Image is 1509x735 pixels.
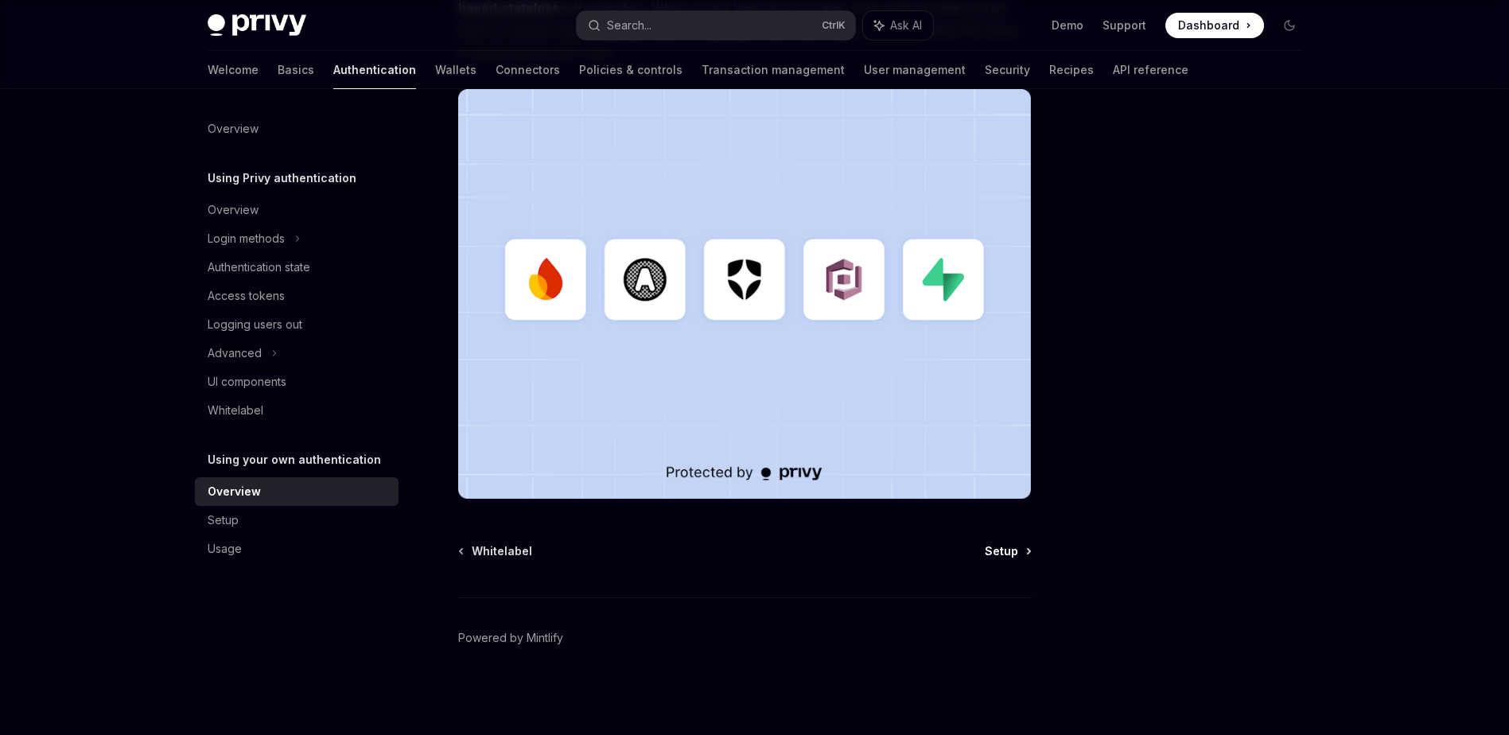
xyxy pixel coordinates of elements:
[208,539,242,558] div: Usage
[985,543,1030,559] a: Setup
[208,119,259,138] div: Overview
[435,51,476,89] a: Wallets
[195,367,399,396] a: UI components
[458,89,1032,499] img: JWT-based auth splash
[208,51,259,89] a: Welcome
[195,310,399,339] a: Logging users out
[208,258,310,277] div: Authentication state
[195,535,399,563] a: Usage
[208,315,302,334] div: Logging users out
[195,115,399,143] a: Overview
[1277,13,1302,38] button: Toggle dark mode
[1049,51,1094,89] a: Recipes
[496,51,560,89] a: Connectors
[208,286,285,305] div: Access tokens
[702,51,845,89] a: Transaction management
[863,11,933,40] button: Ask AI
[333,51,416,89] a: Authentication
[208,200,259,220] div: Overview
[278,51,314,89] a: Basics
[985,543,1018,559] span: Setup
[195,282,399,310] a: Access tokens
[195,506,399,535] a: Setup
[985,51,1030,89] a: Security
[864,51,966,89] a: User management
[822,19,846,32] span: Ctrl K
[208,450,381,469] h5: Using your own authentication
[607,16,651,35] div: Search...
[208,344,262,363] div: Advanced
[208,14,306,37] img: dark logo
[1178,17,1239,33] span: Dashboard
[1052,17,1083,33] a: Demo
[195,196,399,224] a: Overview
[579,51,683,89] a: Policies & controls
[460,543,532,559] a: Whitelabel
[195,396,399,425] a: Whitelabel
[890,17,922,33] span: Ask AI
[208,511,239,530] div: Setup
[458,630,563,646] a: Powered by Mintlify
[1103,17,1146,33] a: Support
[208,229,285,248] div: Login methods
[577,11,855,40] button: Search...CtrlK
[208,482,261,501] div: Overview
[208,401,263,420] div: Whitelabel
[195,253,399,282] a: Authentication state
[1165,13,1264,38] a: Dashboard
[1113,51,1188,89] a: API reference
[195,477,399,506] a: Overview
[208,169,356,188] h5: Using Privy authentication
[472,543,532,559] span: Whitelabel
[208,372,286,391] div: UI components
